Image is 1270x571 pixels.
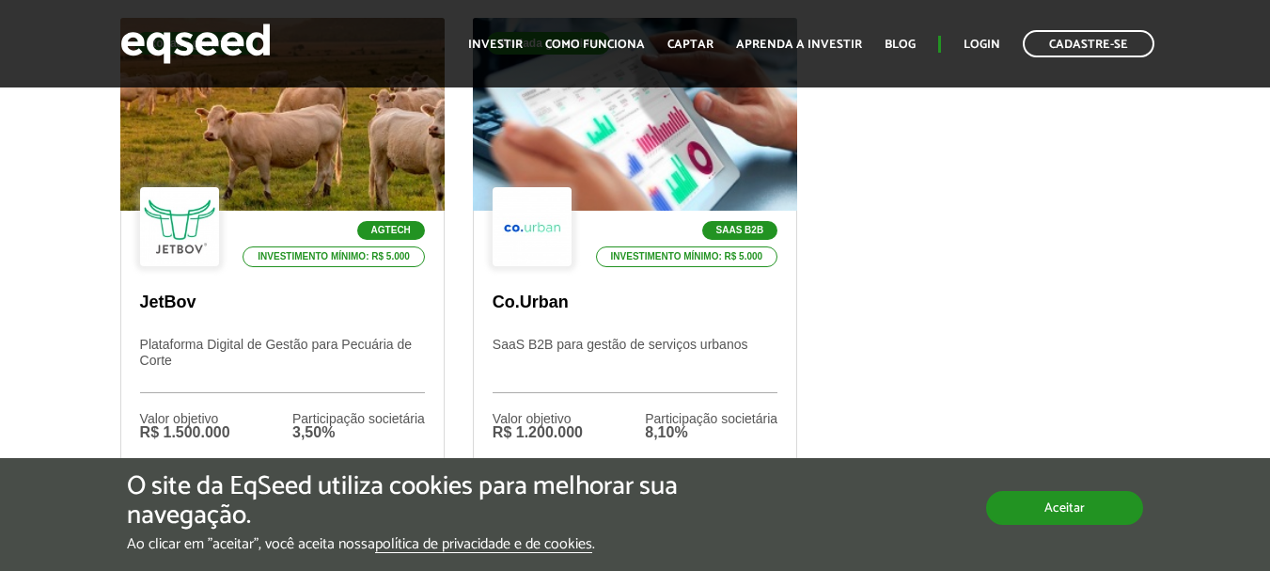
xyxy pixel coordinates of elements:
[667,39,713,51] a: Captar
[140,412,230,425] div: Valor objetivo
[468,39,523,51] a: Investir
[357,221,425,240] p: Agtech
[736,39,862,51] a: Aprenda a investir
[292,412,425,425] div: Participação societária
[375,537,592,553] a: política de privacidade e de cookies
[243,246,425,267] p: Investimento mínimo: R$ 5.000
[140,425,230,440] div: R$ 1.500.000
[493,412,583,425] div: Valor objetivo
[292,425,425,440] div: 3,50%
[140,293,425,313] p: JetBov
[473,18,797,514] a: Rodada garantida SaaS B2B Investimento mínimo: R$ 5.000 Co.Urban SaaS B2B para gestão de serviços...
[645,425,777,440] div: 8,10%
[493,337,777,393] p: SaaS B2B para gestão de serviços urbanos
[986,491,1143,525] button: Aceitar
[493,425,583,440] div: R$ 1.200.000
[127,535,736,553] p: Ao clicar em "aceitar", você aceita nossa .
[545,39,645,51] a: Como funciona
[140,337,425,393] p: Plataforma Digital de Gestão para Pecuária de Corte
[120,19,271,69] img: EqSeed
[127,472,736,531] h5: O site da EqSeed utiliza cookies para melhorar sua navegação.
[1023,30,1154,57] a: Cadastre-se
[596,246,778,267] p: Investimento mínimo: R$ 5.000
[964,39,1000,51] a: Login
[120,18,445,514] a: Rodada garantida Agtech Investimento mínimo: R$ 5.000 JetBov Plataforma Digital de Gestão para Pe...
[702,221,778,240] p: SaaS B2B
[885,39,916,51] a: Blog
[493,293,777,313] p: Co.Urban
[645,412,777,425] div: Participação societária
